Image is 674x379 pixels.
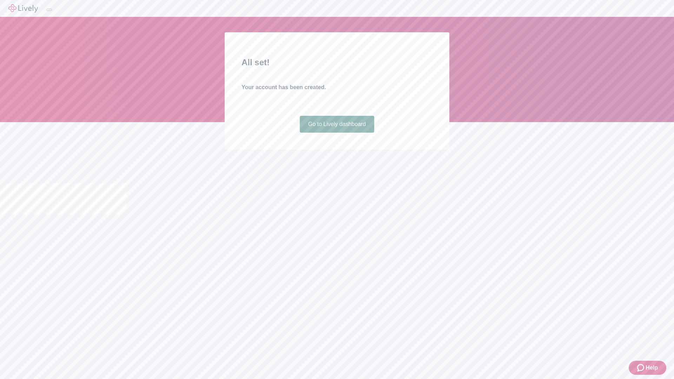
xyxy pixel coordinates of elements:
[242,83,432,92] h4: Your account has been created.
[629,361,666,375] button: Zendesk support iconHelp
[46,9,52,11] button: Log out
[646,364,658,372] span: Help
[300,116,375,133] a: Go to Lively dashboard
[8,4,38,13] img: Lively
[242,56,432,69] h2: All set!
[637,364,646,372] svg: Zendesk support icon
